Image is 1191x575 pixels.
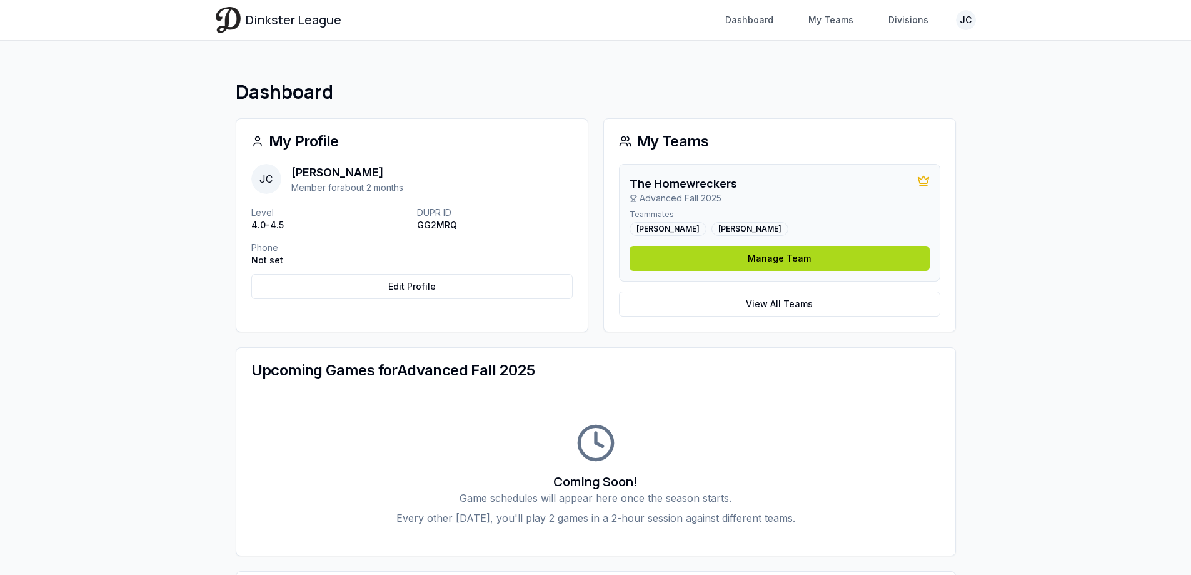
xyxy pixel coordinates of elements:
[711,222,788,236] div: [PERSON_NAME]
[630,246,930,271] a: Manage Team
[216,7,341,33] a: Dinkster League
[251,473,940,491] h3: Coming Soon!
[630,175,737,192] h3: The Homewreckers
[251,164,281,194] span: JC
[251,134,573,149] div: My Profile
[251,206,407,219] p: Level
[251,511,940,526] p: Every other [DATE], you'll play 2 games in a 2-hour session against different teams.
[251,274,573,299] a: Edit Profile
[291,181,403,194] p: Member for about 2 months
[291,164,403,181] p: [PERSON_NAME]
[251,491,940,506] p: Game schedules will appear here once the season starts.
[619,134,940,149] div: My Teams
[417,219,573,232] p: GG2MRQ
[251,363,940,378] div: Upcoming Games for Advanced Fall 2025
[619,292,940,317] a: View All Teams
[630,210,930,220] p: Teammates
[630,192,737,205] p: Advanced Fall 2025
[246,11,341,29] span: Dinkster League
[718,9,781,31] a: Dashboard
[956,10,976,30] button: JC
[216,7,241,33] img: Dinkster
[417,206,573,219] p: DUPR ID
[251,242,407,254] p: Phone
[251,254,407,267] p: Not set
[236,81,956,103] h1: Dashboard
[251,219,407,232] p: 4.0-4.5
[630,222,706,236] div: [PERSON_NAME]
[801,9,861,31] a: My Teams
[881,9,936,31] a: Divisions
